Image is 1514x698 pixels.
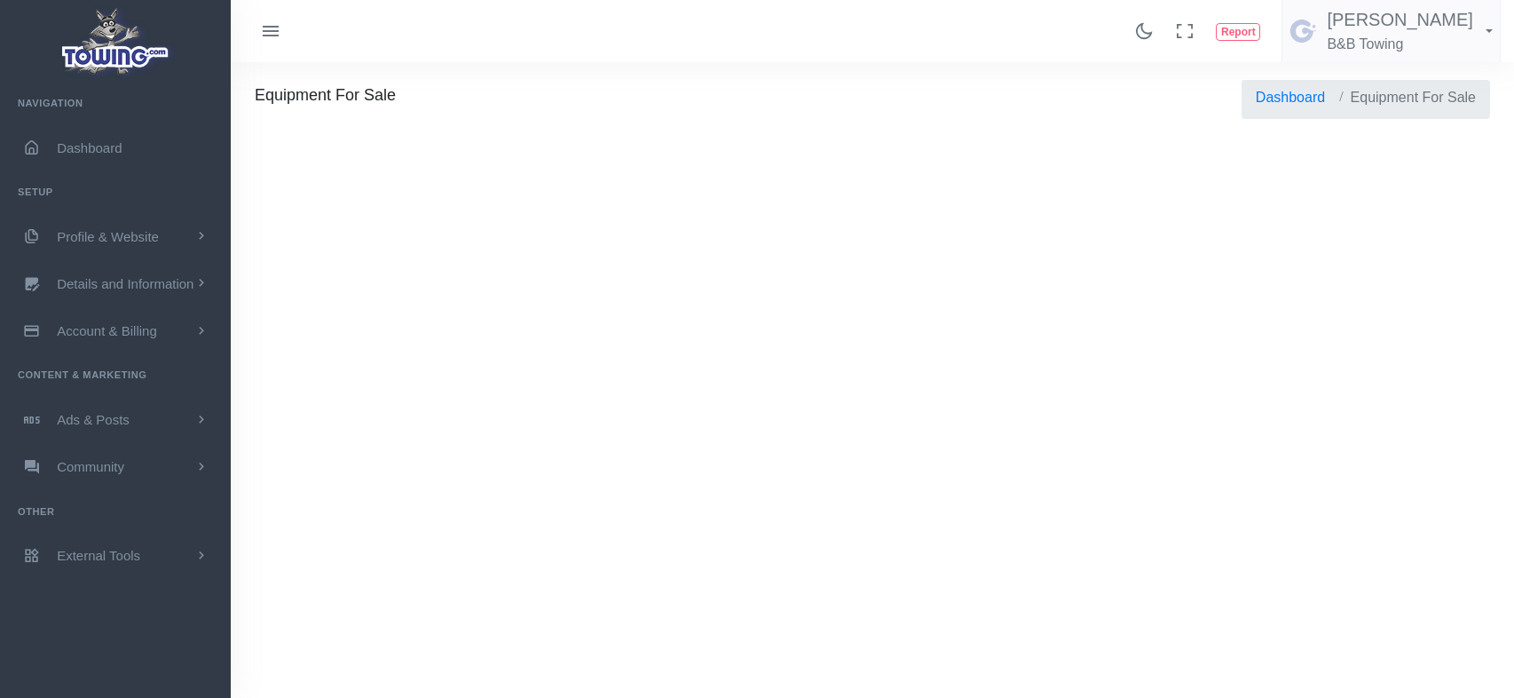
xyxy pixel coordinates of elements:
[57,548,140,563] span: External Tools
[1289,17,1318,45] img: user-image
[1327,36,1472,52] h6: B&B Towing
[255,62,1242,129] h4: Equipment For Sale
[1256,90,1325,105] a: Dashboard
[57,323,157,338] span: Account & Billing
[57,276,193,291] span: Details and Information
[57,228,159,243] span: Profile & Website
[57,412,130,427] span: Ads & Posts
[1325,87,1476,108] li: Equipment For Sale
[57,459,124,474] span: Community
[1216,23,1260,41] button: Report
[57,139,122,155] span: Dashboard
[1327,9,1472,30] h5: [PERSON_NAME]
[56,4,176,79] img: logo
